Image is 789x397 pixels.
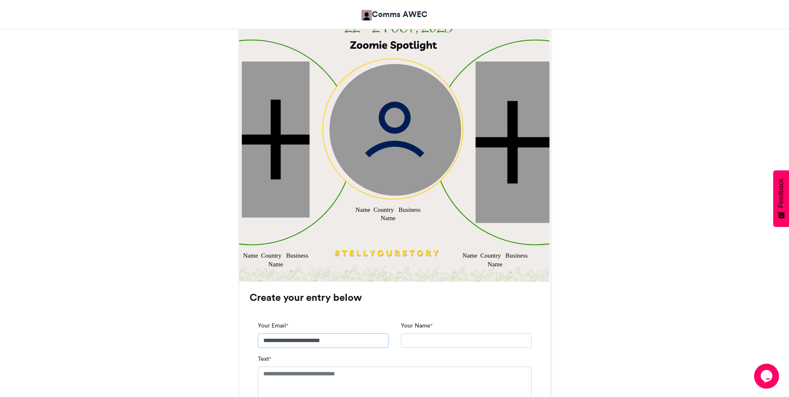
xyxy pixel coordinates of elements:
[773,170,789,227] button: Feedback - Show survey
[361,8,428,20] a: Comms AWEC
[354,205,422,223] div: Name Country Business Name
[361,10,372,20] img: Comms AWEC
[461,251,529,269] div: Name Country Business Name
[258,355,271,363] label: Text
[242,251,309,269] div: Name Country Business Name
[777,179,785,208] span: Feedback
[329,64,461,196] img: user_circle.png
[258,321,288,330] label: Your Email
[250,293,540,303] h3: Create your entry below
[401,321,433,330] label: Your Name
[754,364,781,389] iframe: chat widget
